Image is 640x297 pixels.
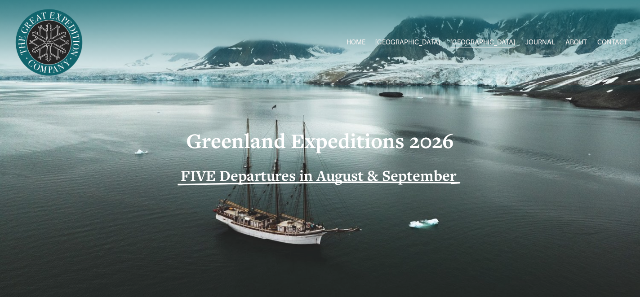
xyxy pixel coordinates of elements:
[450,37,515,48] span: [GEOGRAPHIC_DATA]
[186,127,454,154] strong: Greenland Expeditions 2026
[13,6,85,79] img: Arctic Expeditions
[375,37,440,48] span: [GEOGRAPHIC_DATA]
[525,36,555,49] a: JOURNAL
[597,36,627,49] a: CONTACT
[181,166,456,185] strong: FIVE Departures in August & September
[565,36,587,49] a: ABOUT
[450,36,515,49] a: folder dropdown
[347,36,365,49] a: HOME
[375,36,440,49] a: folder dropdown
